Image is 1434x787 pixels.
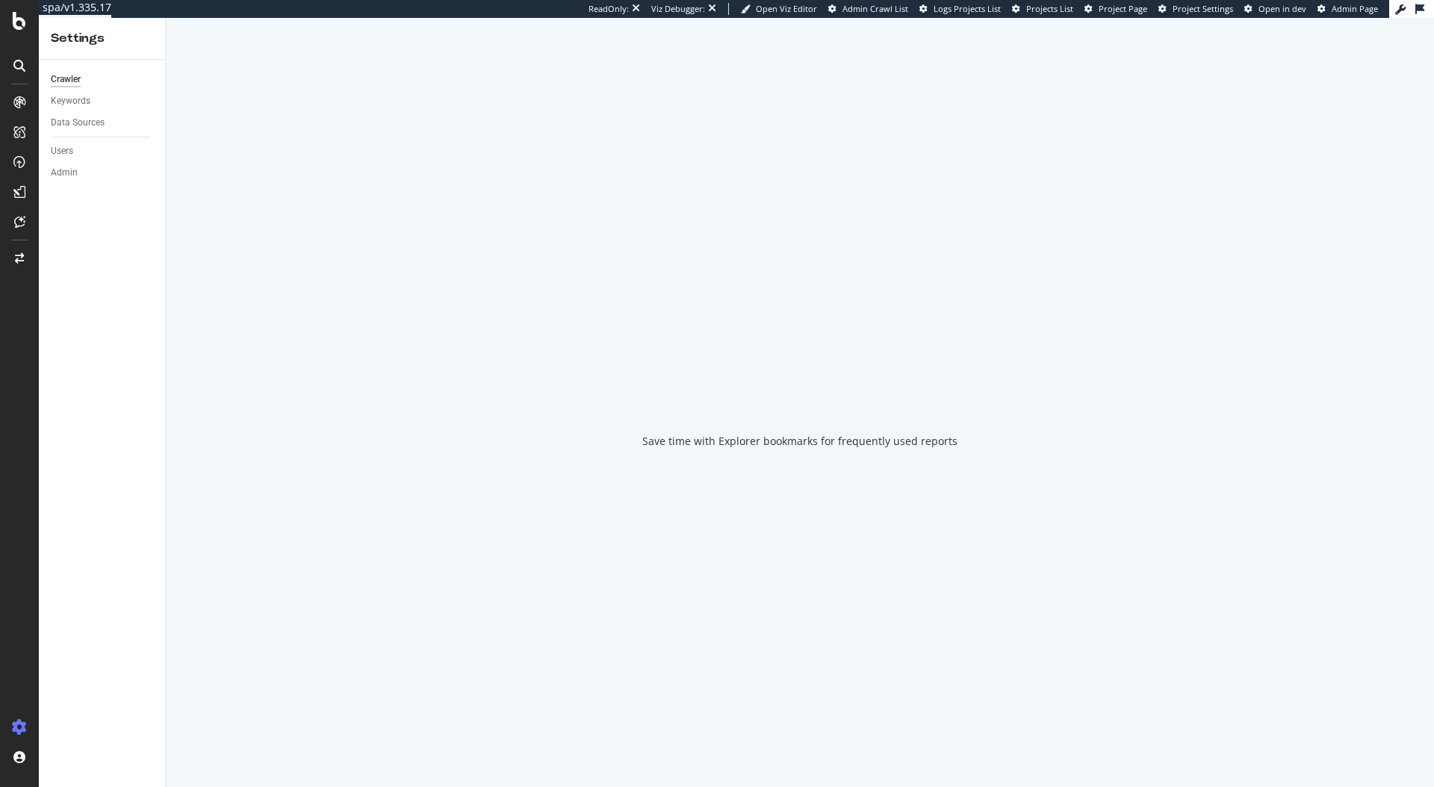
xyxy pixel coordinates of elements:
a: Data Sources [51,115,155,131]
div: animation [746,356,854,410]
div: Users [51,143,73,159]
a: Crawler [51,72,155,87]
a: Admin [51,165,155,181]
span: Projects List [1026,3,1073,14]
a: Admin Page [1317,3,1378,15]
span: Project Settings [1173,3,1233,14]
div: Viz Debugger: [651,3,705,15]
div: Data Sources [51,115,105,131]
div: Save time with Explorer bookmarks for frequently used reports [642,434,957,449]
a: Project Settings [1158,3,1233,15]
span: Admin Crawl List [842,3,908,14]
a: Keywords [51,93,155,109]
a: Projects List [1012,3,1073,15]
div: Admin [51,165,78,181]
a: Logs Projects List [919,3,1001,15]
a: Project Page [1084,3,1147,15]
span: Admin Page [1332,3,1378,14]
a: Users [51,143,155,159]
span: Open Viz Editor [756,3,817,14]
div: Crawler [51,72,81,87]
div: ReadOnly: [589,3,629,15]
span: Project Page [1099,3,1147,14]
span: Open in dev [1258,3,1306,14]
span: Logs Projects List [934,3,1001,14]
a: Open Viz Editor [741,3,817,15]
a: Open in dev [1244,3,1306,15]
div: Settings [51,30,153,47]
div: Keywords [51,93,90,109]
a: Admin Crawl List [828,3,908,15]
